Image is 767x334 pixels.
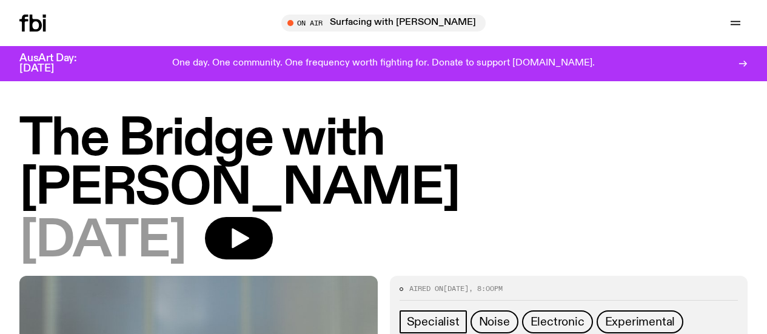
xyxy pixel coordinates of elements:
[409,284,443,293] span: Aired on
[605,315,675,329] span: Experimental
[172,58,595,69] p: One day. One community. One frequency worth fighting for. Donate to support [DOMAIN_NAME].
[19,53,97,74] h3: AusArt Day: [DATE]
[407,315,460,329] span: Specialist
[443,284,469,293] span: [DATE]
[471,310,518,333] a: Noise
[597,310,684,333] a: Experimental
[19,217,186,266] span: [DATE]
[522,310,593,333] a: Electronic
[479,315,510,329] span: Noise
[281,15,486,32] button: On AirSurfacing with [PERSON_NAME]
[469,284,503,293] span: , 8:00pm
[400,310,467,333] a: Specialist
[19,115,748,213] h1: The Bridge with [PERSON_NAME]
[531,315,584,329] span: Electronic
